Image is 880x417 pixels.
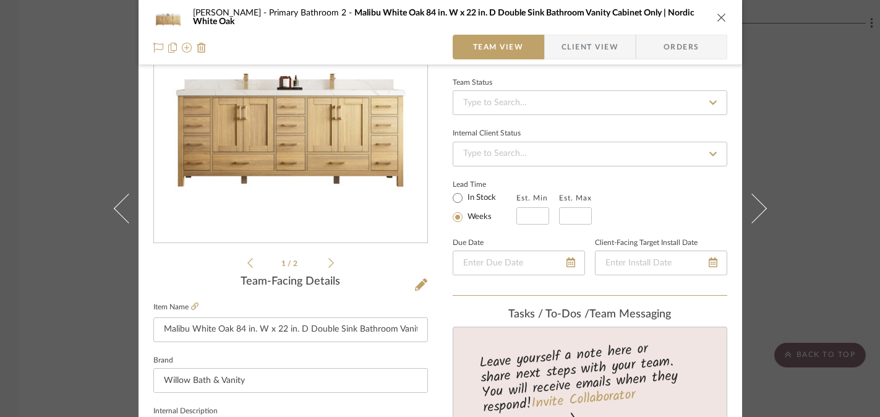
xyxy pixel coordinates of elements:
span: 2 [293,260,299,267]
label: Brand [153,358,173,364]
span: Primary Bathroom 2 [269,9,354,17]
label: Est. Min [516,194,548,202]
span: Orders [650,35,713,59]
div: Team Status [453,80,492,86]
input: Type to Search… [453,142,727,166]
label: Lead Time [453,179,516,190]
label: In Stock [465,192,496,204]
label: Est. Max [559,194,592,202]
label: Internal Description [153,408,218,415]
button: close [716,12,727,23]
img: 3a886af4-8ca1-410e-a847-84fef00bf8e7_436x436.jpg [154,6,427,212]
label: Item Name [153,302,199,312]
label: Client-Facing Target Install Date [595,240,698,246]
img: 3a886af4-8ca1-410e-a847-84fef00bf8e7_48x40.jpg [153,5,183,30]
label: Due Date [453,240,484,246]
span: 1 [281,260,288,267]
span: Team View [473,35,524,59]
span: Tasks / To-Dos / [508,309,589,320]
a: Invite Collaborator [530,384,636,415]
input: Enter Brand [153,368,428,393]
div: Internal Client Status [453,131,521,137]
span: Client View [562,35,618,59]
span: [PERSON_NAME] [193,9,269,17]
input: Enter Due Date [453,251,585,275]
span: Malibu White Oak 84 in. W x 22 in. D Double Sink Bathroom Vanity Cabinet Only | Nordic White Oak [193,9,694,26]
input: Type to Search… [453,90,727,115]
div: 0 [154,6,427,212]
label: Weeks [465,212,492,223]
div: Team-Facing Details [153,275,428,289]
div: team Messaging [453,308,727,322]
img: Remove from project [197,43,207,53]
input: Enter Install Date [595,251,727,275]
input: Enter Item Name [153,317,428,342]
mat-radio-group: Select item type [453,190,516,225]
span: / [288,260,293,267]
